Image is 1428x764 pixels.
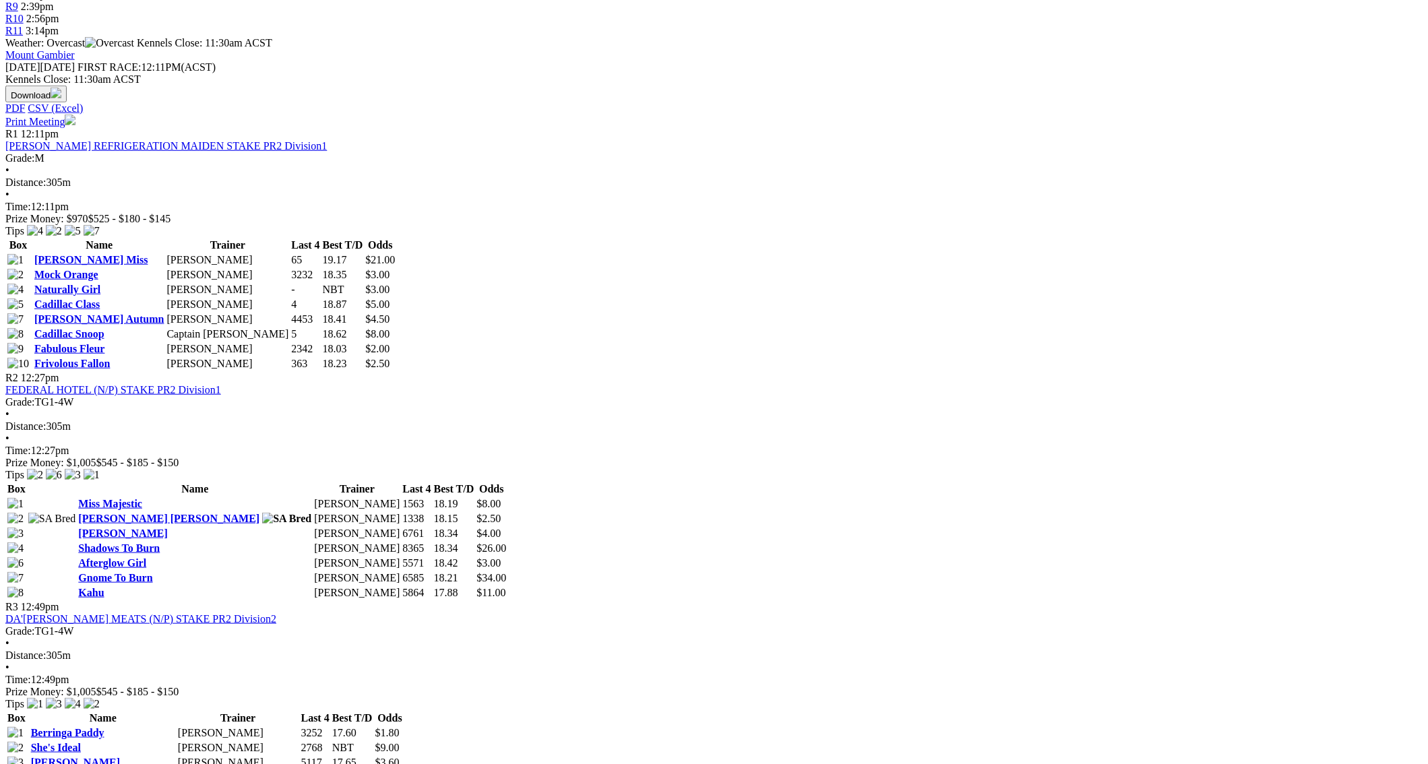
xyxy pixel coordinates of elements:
div: Download [5,102,1423,115]
img: 6 [7,557,24,569]
a: Miss Majestic [78,498,142,509]
img: Overcast [85,37,134,49]
td: 5 [290,327,320,341]
span: 12:49pm [21,601,59,612]
img: 3 [65,469,81,481]
img: 2 [7,742,24,754]
td: [PERSON_NAME] [313,586,400,600]
a: Fabulous Fleur [34,343,104,354]
img: 10 [7,358,29,370]
img: 4 [27,225,43,237]
span: Kennels Close: 11:30am ACST [137,37,272,49]
td: [PERSON_NAME] [313,571,400,585]
img: 4 [7,284,24,296]
img: SA Bred [28,513,76,525]
a: PDF [5,102,25,114]
span: $545 - $185 - $150 [96,457,179,468]
span: 3:14pm [26,25,59,36]
img: 3 [46,698,62,710]
td: [PERSON_NAME] [166,357,289,371]
span: [DATE] [5,61,40,73]
span: $5.00 [365,298,390,310]
td: NBT [332,741,373,755]
a: Kahu [78,587,104,598]
div: Prize Money: $970 [5,213,1423,225]
span: $2.50 [365,358,390,369]
span: Time: [5,201,31,212]
a: [PERSON_NAME] Autumn [34,313,164,325]
a: R11 [5,25,23,36]
div: Prize Money: $1,005 [5,457,1423,469]
span: Time: [5,445,31,456]
span: • [5,189,9,200]
a: She's Ideal [31,742,81,753]
td: [PERSON_NAME] [313,542,400,555]
img: 8 [7,587,24,599]
span: $34.00 [476,572,506,583]
td: 6761 [402,527,431,540]
td: 4453 [290,313,320,326]
span: Tips [5,225,24,236]
img: printer.svg [65,115,75,125]
span: Grade: [5,396,35,408]
td: 18.41 [322,313,364,326]
img: 5 [65,225,81,237]
td: 363 [290,357,320,371]
span: R3 [5,601,18,612]
img: 5 [7,298,24,311]
img: 2 [7,269,24,281]
span: 12:27pm [21,372,59,383]
td: 3252 [301,726,330,740]
span: $2.00 [365,343,390,354]
a: [PERSON_NAME] [PERSON_NAME] [78,513,259,524]
td: [PERSON_NAME] [313,556,400,570]
img: 1 [7,254,24,266]
span: $8.00 [365,328,390,340]
span: 12:11pm [21,128,59,139]
img: 1 [27,698,43,710]
span: Tips [5,469,24,480]
td: [PERSON_NAME] [166,268,289,282]
td: [PERSON_NAME] [166,342,289,356]
span: R10 [5,13,24,24]
th: Last 4 [301,711,330,725]
span: $21.00 [365,254,395,265]
span: $4.50 [365,313,390,325]
span: 2:39pm [21,1,54,12]
img: 3 [7,528,24,540]
td: NBT [322,283,364,296]
td: [PERSON_NAME] [177,726,299,740]
a: Mock Orange [34,269,98,280]
a: Naturally Girl [34,284,100,295]
span: $2.50 [476,513,501,524]
th: Name [34,238,164,252]
th: Odds [476,482,507,496]
span: Distance: [5,177,46,188]
th: Name [77,482,312,496]
span: Box [7,483,26,495]
img: 2 [84,698,100,710]
img: 7 [7,313,24,325]
td: 18.23 [322,357,364,371]
a: Frivolous Fallon [34,358,110,369]
div: 305m [5,649,1423,662]
img: 2 [46,225,62,237]
div: 12:27pm [5,445,1423,457]
span: $8.00 [476,498,501,509]
td: 17.60 [332,726,373,740]
td: 18.35 [322,268,364,282]
td: - [290,283,320,296]
td: 3232 [290,268,320,282]
span: 12:11PM(ACST) [77,61,216,73]
span: • [5,408,9,420]
a: Cadillac Snoop [34,328,104,340]
a: Gnome To Burn [78,572,152,583]
a: [PERSON_NAME] Miss [34,254,148,265]
td: [PERSON_NAME] [313,497,400,511]
td: 18.19 [433,497,475,511]
a: Mount Gambier [5,49,75,61]
div: Prize Money: $1,005 [5,686,1423,698]
span: $545 - $185 - $150 [96,686,179,697]
img: 1 [84,469,100,481]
